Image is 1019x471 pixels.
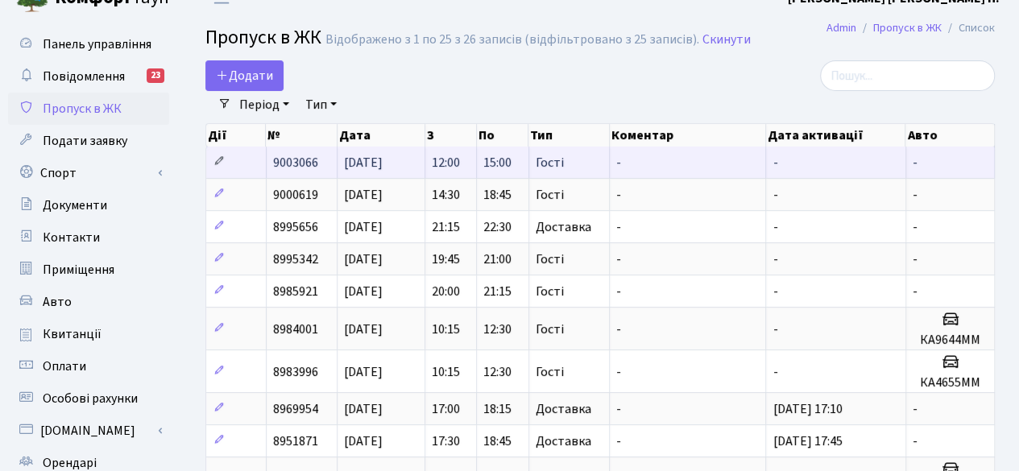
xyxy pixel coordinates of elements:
span: 21:15 [483,283,512,300]
span: Оплати [43,357,86,375]
span: - [773,154,777,171]
span: - [773,250,777,268]
span: 18:15 [483,400,512,418]
span: - [773,363,777,381]
a: Особові рахунки [8,382,169,415]
span: - [773,186,777,204]
span: - [616,186,621,204]
th: Дії [206,124,266,147]
a: Спорт [8,157,169,189]
li: Список [942,19,995,37]
span: 8983996 [273,363,318,381]
span: - [913,250,918,268]
span: 8995656 [273,218,318,236]
span: Панель управління [43,35,151,53]
span: 8995342 [273,250,318,268]
span: - [616,154,621,171]
span: [DATE] [344,320,383,338]
span: 8969954 [273,400,318,418]
span: 10:15 [432,363,460,381]
span: 19:45 [432,250,460,268]
th: № [266,124,338,147]
a: Скинути [702,32,751,48]
span: 18:45 [483,432,512,450]
span: Гості [536,156,564,169]
span: - [913,400,918,418]
span: Повідомлення [43,68,125,85]
span: 17:30 [432,432,460,450]
span: - [616,432,621,450]
span: - [616,400,621,418]
span: - [773,320,777,338]
span: 8985921 [273,283,318,300]
th: Тип [528,124,609,147]
span: [DATE] 17:45 [773,432,842,450]
span: 17:00 [432,400,460,418]
a: Тип [299,91,343,118]
span: Особові рахунки [43,390,138,407]
span: - [773,218,777,236]
span: 12:30 [483,363,512,381]
span: - [773,283,777,300]
a: Пропуск в ЖК [8,93,169,125]
div: 23 [147,68,164,83]
span: 10:15 [432,320,460,338]
span: 8951871 [273,432,318,450]
span: - [913,218,918,236]
a: Пропуск в ЖК [873,19,942,36]
span: - [913,186,918,204]
th: По [477,124,528,147]
a: Admin [826,19,856,36]
span: Додати [216,67,273,85]
span: - [913,154,918,171]
a: Приміщення [8,254,169,286]
span: - [913,283,918,300]
span: Квитанції [43,325,101,343]
th: Дата [338,124,425,147]
span: Документи [43,196,107,214]
th: З [425,124,477,147]
h5: КА4655ММ [913,375,988,390]
a: Контакти [8,221,169,254]
span: - [616,250,621,268]
span: 14:30 [432,186,460,204]
span: Доставка [536,221,591,233]
span: 9000619 [273,186,318,204]
span: - [616,320,621,338]
span: 21:00 [483,250,512,268]
span: Гості [536,188,564,201]
span: [DATE] [344,363,383,381]
span: 12:30 [483,320,512,338]
a: Додати [205,60,284,91]
span: Доставка [536,403,591,415]
span: [DATE] [344,400,383,418]
div: Відображено з 1 по 25 з 26 записів (відфільтровано з 25 записів). [325,32,699,48]
span: [DATE] [344,154,383,171]
th: Авто [905,124,994,147]
span: 9003066 [273,154,318,171]
a: Квитанції [8,318,169,350]
span: Гості [536,285,564,298]
span: Подати заявку [43,132,127,150]
a: Панель управління [8,28,169,60]
span: Гості [536,253,564,266]
a: Документи [8,189,169,221]
span: Пропуск в ЖК [43,100,122,118]
span: 18:45 [483,186,512,204]
span: 15:00 [483,154,512,171]
span: [DATE] [344,432,383,450]
a: Оплати [8,350,169,382]
input: Пошук... [820,60,995,91]
span: [DATE] [344,283,383,300]
span: Доставка [536,435,591,448]
span: [DATE] [344,250,383,268]
span: Пропуск в ЖК [205,23,321,52]
h5: КА9644ММ [913,333,988,348]
a: Повідомлення23 [8,60,169,93]
span: Гості [536,366,564,378]
nav: breadcrumb [802,11,1019,45]
span: - [616,363,621,381]
span: [DATE] [344,186,383,204]
span: 8984001 [273,320,318,338]
span: 12:00 [432,154,460,171]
